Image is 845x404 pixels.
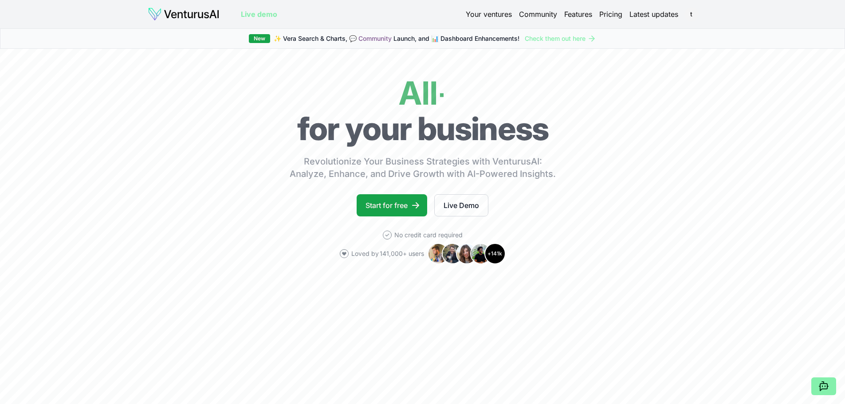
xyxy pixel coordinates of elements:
[358,35,392,42] a: Community
[249,34,270,43] div: New
[274,34,519,43] span: ✨ Vera Search & Charts, 💬 Launch, and 📊 Dashboard Enhancements!
[519,9,557,20] a: Community
[442,243,463,264] img: Avatar 2
[629,9,678,20] a: Latest updates
[428,243,449,264] img: Avatar 1
[470,243,491,264] img: Avatar 4
[148,7,220,21] img: logo
[685,8,698,20] button: t
[466,9,512,20] a: Your ventures
[241,9,277,20] a: Live demo
[564,9,592,20] a: Features
[456,243,477,264] img: Avatar 3
[357,194,427,216] a: Start for free
[684,7,699,21] span: t
[525,34,596,43] a: Check them out here
[599,9,622,20] a: Pricing
[434,194,488,216] a: Live Demo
